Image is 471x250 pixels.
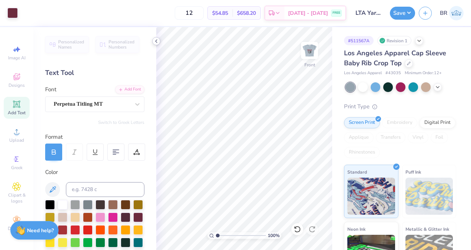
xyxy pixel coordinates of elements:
span: Designs [9,82,25,88]
span: Standard [347,168,367,176]
span: Decorate [8,226,26,231]
span: Personalized Numbers [108,39,135,50]
div: Vinyl [408,132,428,143]
div: Format [45,133,145,141]
span: Greek [11,165,23,171]
span: Metallic & Glitter Ink [405,225,449,233]
input: – – [175,6,204,20]
span: Upload [9,137,24,143]
div: Revision 1 [377,36,411,45]
div: Screen Print [344,117,380,128]
img: Front [302,43,317,58]
span: FREE [333,10,340,16]
input: e.g. 7428 c [66,182,144,197]
div: Rhinestones [344,147,380,158]
div: Embroidery [382,117,417,128]
span: Los Angeles Apparel Cap Sleeve Baby Rib Crop Top [344,49,446,68]
div: Foil [431,132,448,143]
img: Brianna Ruscoe [449,6,464,20]
span: Minimum Order: 12 + [405,70,442,76]
div: # 511567A [344,36,374,45]
img: Puff Ink [405,178,453,215]
div: Add Font [115,85,144,94]
div: Color [45,168,144,177]
a: BR [440,6,464,20]
input: Untitled Design [350,6,386,20]
span: Los Angeles Apparel [344,70,382,76]
button: Save [390,7,415,20]
span: Neon Ink [347,225,365,233]
span: Add Text [8,110,26,116]
span: Clipart & logos [4,192,30,204]
label: Font [45,85,56,94]
span: Personalized Names [58,39,84,50]
span: $658.20 [237,9,256,17]
span: Image AI [8,55,26,61]
div: Applique [344,132,374,143]
div: Front [304,62,315,68]
span: $54.85 [212,9,228,17]
strong: Need help? [27,227,54,234]
div: Digital Print [420,117,455,128]
button: Switch to Greek Letters [98,119,144,125]
span: # 43035 [385,70,401,76]
div: Transfers [376,132,405,143]
img: Standard [347,178,395,215]
div: Text Tool [45,68,144,78]
div: Print Type [344,102,456,111]
span: [DATE] - [DATE] [288,9,328,17]
span: 100 % [268,232,280,239]
span: BR [440,9,447,17]
span: Puff Ink [405,168,421,176]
